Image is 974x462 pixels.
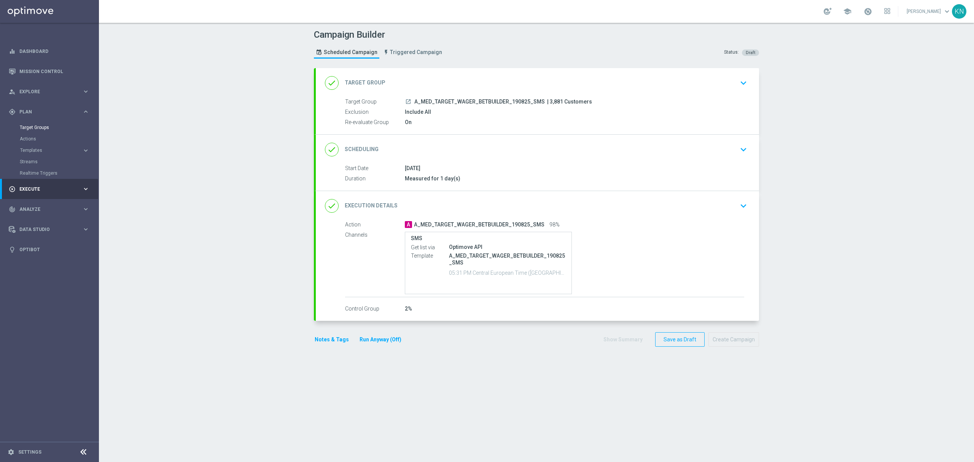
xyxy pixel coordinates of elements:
[20,148,82,153] div: Templates
[9,186,16,193] i: play_circle_outline
[20,156,98,167] div: Streams
[82,185,89,193] i: keyboard_arrow_right
[20,133,98,145] div: Actions
[345,202,398,209] h2: Execution Details
[325,76,750,90] div: done Target Group keyboard_arrow_down
[405,221,412,228] span: A
[8,109,90,115] button: gps_fixed Plan keyboard_arrow_right
[82,226,89,233] i: keyboard_arrow_right
[405,305,744,312] div: 2%
[20,148,75,153] span: Templates
[9,88,16,95] i: person_search
[19,239,89,260] a: Optibot
[724,49,739,56] div: Status:
[19,187,82,191] span: Execute
[325,142,750,157] div: done Scheduling keyboard_arrow_down
[943,7,951,16] span: keyboard_arrow_down
[738,77,749,89] i: keyboard_arrow_down
[19,227,82,232] span: Data Studio
[549,221,560,228] span: 98%
[20,159,79,165] a: Streams
[9,41,89,61] div: Dashboard
[906,6,952,17] a: [PERSON_NAME]keyboard_arrow_down
[405,175,744,182] div: Measured for 1 day(s)
[8,226,90,233] button: Data Studio keyboard_arrow_right
[325,143,339,156] i: done
[359,335,402,344] button: Run Anyway (Off)
[9,61,89,81] div: Mission Control
[655,332,705,347] button: Save as Draft
[449,243,566,251] div: Optimove API
[411,235,566,242] label: SMS
[324,49,377,56] span: Scheduled Campaign
[19,61,89,81] a: Mission Control
[405,108,744,116] div: Include All
[345,306,405,312] label: Control Group
[411,252,449,259] label: Template
[20,122,98,133] div: Target Groups
[345,79,385,86] h2: Target Group
[20,124,79,131] a: Target Groups
[742,49,759,55] colored-tag: Draft
[843,7,851,16] span: school
[8,89,90,95] button: person_search Explore keyboard_arrow_right
[738,200,749,212] i: keyboard_arrow_down
[8,69,90,75] button: Mission Control
[9,186,82,193] div: Execute
[8,247,90,253] button: lightbulb Optibot
[737,142,750,157] button: keyboard_arrow_down
[82,108,89,115] i: keyboard_arrow_right
[325,199,750,213] div: done Execution Details keyboard_arrow_down
[314,335,350,344] button: Notes & Tags
[381,46,444,59] a: Triggered Campaign
[19,89,82,94] span: Explore
[18,450,41,454] a: Settings
[345,109,405,116] label: Exclusion
[345,232,405,239] label: Channels
[19,207,82,212] span: Analyze
[708,332,759,347] button: Create Campaign
[8,206,90,212] button: track_changes Analyze keyboard_arrow_right
[405,164,744,172] div: [DATE]
[325,76,339,90] i: done
[9,206,82,213] div: Analyze
[20,170,79,176] a: Realtime Triggers
[9,88,82,95] div: Explore
[20,145,98,156] div: Templates
[8,449,14,456] i: settings
[20,147,90,153] button: Templates keyboard_arrow_right
[9,108,82,115] div: Plan
[746,50,755,55] span: Draft
[19,41,89,61] a: Dashboard
[737,199,750,213] button: keyboard_arrow_down
[345,221,405,228] label: Action
[405,118,744,126] div: On
[82,88,89,95] i: keyboard_arrow_right
[345,119,405,126] label: Re-evaluate Group
[414,221,544,228] span: A_MED_TARGET_WAGER_BETBUILDER_190825_SMS
[20,136,79,142] a: Actions
[8,186,90,192] button: play_circle_outline Execute keyboard_arrow_right
[449,269,566,276] p: 05:31 PM Central European Time ([GEOGRAPHIC_DATA]) (UTC +02:00)
[345,99,405,105] label: Target Group
[9,239,89,260] div: Optibot
[9,48,16,55] i: equalizer
[314,29,446,40] h1: Campaign Builder
[390,49,442,56] span: Triggered Campaign
[449,252,566,266] p: A_MED_TARGET_WAGER_BETBUILDER_190825_SMS
[738,144,749,155] i: keyboard_arrow_down
[737,76,750,90] button: keyboard_arrow_down
[9,226,82,233] div: Data Studio
[9,206,16,213] i: track_changes
[9,108,16,115] i: gps_fixed
[8,48,90,54] button: equalizer Dashboard
[345,165,405,172] label: Start Date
